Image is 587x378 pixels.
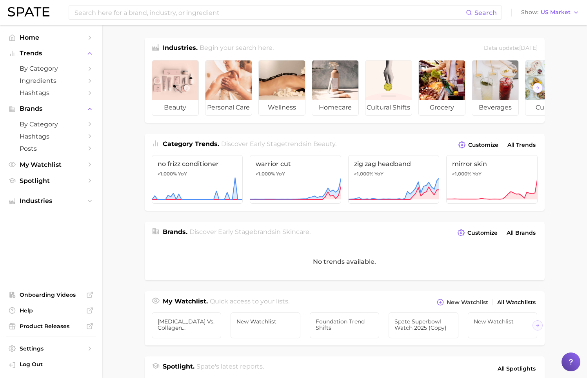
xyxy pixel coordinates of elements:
span: Posts [20,145,82,152]
img: SPATE [8,7,49,16]
a: [MEDICAL_DATA] vs. Collagen Supplements [152,312,222,338]
h1: Industries. [163,43,198,54]
a: Posts [6,142,96,155]
span: New Watchlist [236,318,294,325]
span: All Trends [507,142,536,148]
span: US Market [541,10,571,15]
a: All Watchlists [495,297,538,308]
a: Settings [6,343,96,354]
span: [MEDICAL_DATA] vs. Collagen Supplements [158,318,216,331]
a: Foundation Trend Shifts [310,312,380,338]
div: No trends available. [145,243,545,280]
a: My Watchlist [6,159,96,171]
a: beverages [472,60,519,116]
span: Settings [20,345,82,352]
a: Spate Superbowl Watch 2025 (copy) [389,312,458,338]
span: Spate Superbowl Watch 2025 (copy) [394,318,453,331]
span: Search [474,9,497,16]
span: Home [20,34,82,41]
span: Category Trends . [163,140,219,148]
span: Brands . [163,228,187,236]
span: grocery [419,100,465,115]
span: YoY [178,171,187,177]
button: Customize [456,227,499,238]
span: cultural shifts [365,100,412,115]
a: New Watchlist [231,312,300,338]
button: Scroll Right [532,83,543,93]
a: New Watchlist [468,312,538,338]
a: cultural shifts [365,60,412,116]
span: New Watchlist [474,318,532,325]
span: Product Releases [20,323,82,330]
a: by Category [6,118,96,130]
span: Hashtags [20,133,82,140]
span: Spotlight [20,177,82,184]
span: Customize [468,142,498,148]
button: New Watchlist [435,297,490,308]
button: ShowUS Market [519,7,581,18]
a: Hashtags [6,130,96,142]
a: All Trends [505,140,538,150]
span: Log Out [20,361,89,368]
span: Trends [20,50,82,57]
span: homecare [312,100,358,115]
span: Show [521,10,538,15]
span: wellness [259,100,305,115]
span: YoY [473,171,482,177]
a: beauty [152,60,199,116]
span: Discover Early Stage trends in . [221,140,336,148]
span: >1,000% [354,171,373,177]
span: >1,000% [452,171,471,177]
a: Ingredients [6,75,96,87]
span: Help [20,307,82,314]
span: Industries [20,197,82,205]
a: Spotlight [6,175,96,187]
h2: Quick access to your lists. [210,297,289,308]
span: culinary [525,100,572,115]
a: All Spotlights [496,362,538,375]
span: mirror skin [452,160,532,168]
button: Customize [456,139,500,150]
a: Product Releases [6,320,96,332]
a: Onboarding Videos [6,289,96,301]
input: Search here for a brand, industry, or ingredient [74,6,466,19]
a: grocery [418,60,465,116]
a: personal care [205,60,252,116]
span: YoY [374,171,383,177]
span: personal care [205,100,252,115]
button: Industries [6,195,96,207]
a: wellness [258,60,305,116]
span: Onboarding Videos [20,291,82,298]
span: All Watchlists [497,299,536,306]
span: warrior cut [256,160,335,168]
div: Data update: [DATE] [484,43,538,54]
span: zig zag headband [354,160,434,168]
h1: My Watchlist. [163,297,208,308]
a: warrior cut>1,000% YoY [250,155,341,204]
a: homecare [312,60,359,116]
span: by Category [20,121,82,128]
span: New Watchlist [447,299,488,306]
h2: Begin your search here. [200,43,274,54]
span: Discover Early Stage brands in . [189,228,311,236]
a: Home [6,31,96,44]
span: All Spotlights [498,364,536,373]
span: Customize [467,230,498,236]
span: no frizz conditioner [158,160,237,168]
span: beverages [472,100,518,115]
button: Scroll Right [532,320,543,331]
span: Brands [20,105,82,112]
a: All Brands [505,228,538,238]
span: Foundation Trend Shifts [316,318,374,331]
a: Log out. Currently logged in with e-mail adam@spate.nyc. [6,358,96,372]
a: by Category [6,62,96,75]
a: zig zag headband>1,000% YoY [348,155,440,204]
span: beauty [313,140,335,148]
button: Brands [6,103,96,115]
a: Help [6,305,96,316]
a: culinary [525,60,572,116]
h2: Spate's latest reports. [196,362,264,375]
span: Ingredients [20,77,82,84]
span: >1,000% [158,171,177,177]
span: beauty [152,100,198,115]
